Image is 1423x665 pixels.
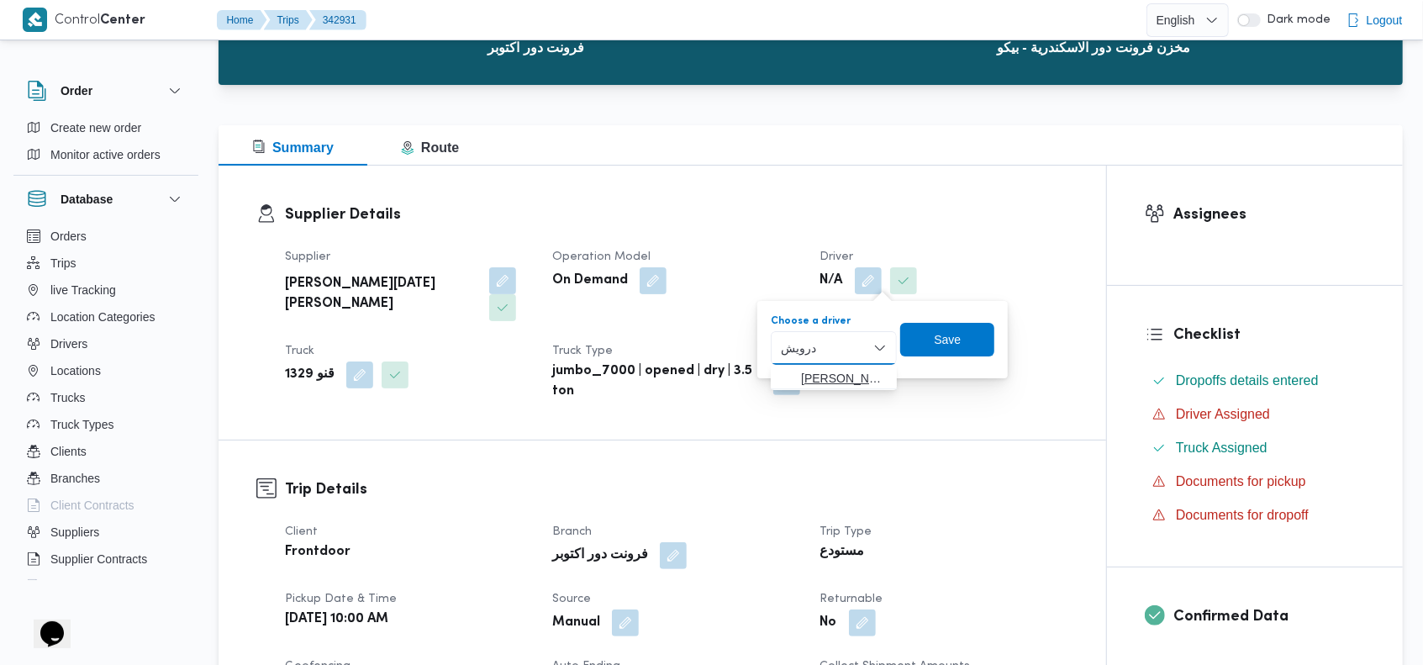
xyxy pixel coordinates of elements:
[61,189,113,209] h3: Database
[50,414,113,435] span: Truck Types
[50,145,161,165] span: Monitor active orders
[552,251,651,262] span: Operation Model
[50,576,92,596] span: Devices
[285,526,318,537] span: Client
[309,10,366,30] button: 342931
[27,81,185,101] button: Order
[23,8,47,32] img: X8yXhbKr1z7QwAAAABJRU5ErkJggg==
[50,549,147,569] span: Supplier Contracts
[552,362,761,402] b: jumbo_7000 | opened | dry | 3.5 ton
[20,141,192,168] button: Monitor active orders
[552,613,600,633] b: Manual
[285,346,314,356] span: Truck
[285,478,1068,501] h3: Trip Details
[771,365,897,389] button: محمود درويش يوسف درويش
[285,251,330,262] span: Supplier
[1146,468,1365,495] button: Documents for pickup
[934,330,961,350] span: Save
[900,323,994,356] button: Save
[20,519,192,546] button: Suppliers
[264,10,313,30] button: Trips
[401,140,459,155] span: Route
[285,542,350,562] b: Frontdoor
[20,357,192,384] button: Locations
[50,522,99,542] span: Suppliers
[20,223,192,250] button: Orders
[1173,203,1365,226] h3: Assignees
[488,38,584,58] span: فرونت دور اكتوبر
[50,334,87,354] span: Drivers
[1146,401,1365,428] button: Driver Assigned
[50,226,87,246] span: Orders
[50,253,76,273] span: Trips
[20,250,192,277] button: Trips
[20,546,192,573] button: Supplier Contracts
[50,441,87,462] span: Clients
[873,341,887,355] button: Close list of options
[1176,371,1319,391] span: Dropoffs details entered
[1176,474,1306,488] span: Documents for pickup
[20,114,192,141] button: Create new order
[101,14,146,27] b: Center
[285,610,388,630] b: [DATE] 10:00 AM
[997,38,1191,58] span: مخزن فرونت دور الاسكندرية - بيكو
[1146,435,1365,462] button: Truck Assigned
[1176,438,1268,458] span: Truck Assigned
[20,303,192,330] button: Location Categories
[552,546,648,566] b: فرونت دور اكتوبر
[20,411,192,438] button: Truck Types
[771,314,851,328] label: Choose a driver
[1261,13,1331,27] span: Dark mode
[20,277,192,303] button: live Tracking
[820,542,865,562] b: مستودع
[20,330,192,357] button: Drivers
[20,465,192,492] button: Branches
[50,307,155,327] span: Location Categories
[1176,441,1268,455] span: Truck Assigned
[1146,502,1365,529] button: Documents for dropoff
[17,598,71,648] iframe: chat widget
[50,495,134,515] span: Client Contracts
[1176,373,1319,388] span: Dropoffs details entered
[50,118,141,138] span: Create new order
[820,271,843,291] b: N/A
[20,384,192,411] button: Trucks
[285,365,335,385] b: قنو 1329
[1173,605,1365,628] h3: Confirmed Data
[285,203,1068,226] h3: Supplier Details
[13,223,198,587] div: Database
[1176,472,1306,492] span: Documents for pickup
[217,10,267,30] button: Home
[1367,10,1403,30] span: Logout
[50,468,100,488] span: Branches
[285,274,477,314] b: [PERSON_NAME][DATE] [PERSON_NAME]
[552,526,592,537] span: Branch
[252,140,334,155] span: Summary
[285,594,397,604] span: Pickup date & time
[820,613,837,633] b: No
[1176,407,1270,421] span: Driver Assigned
[820,251,854,262] span: Driver
[820,594,883,604] span: Returnable
[50,388,85,408] span: Trucks
[552,271,628,291] b: On Demand
[20,492,192,519] button: Client Contracts
[20,573,192,599] button: Devices
[50,280,116,300] span: live Tracking
[1173,324,1365,346] h3: Checklist
[552,594,591,604] span: Source
[20,438,192,465] button: Clients
[1176,404,1270,425] span: Driver Assigned
[801,368,887,388] span: [PERSON_NAME] [PERSON_NAME]
[1176,505,1309,525] span: Documents for dropoff
[1146,367,1365,394] button: Dropoffs details entered
[1176,508,1309,522] span: Documents for dropoff
[27,189,185,209] button: Database
[552,346,613,356] span: Truck Type
[61,81,92,101] h3: Order
[820,526,872,537] span: Trip Type
[13,114,198,175] div: Order
[50,361,101,381] span: Locations
[1340,3,1410,37] button: Logout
